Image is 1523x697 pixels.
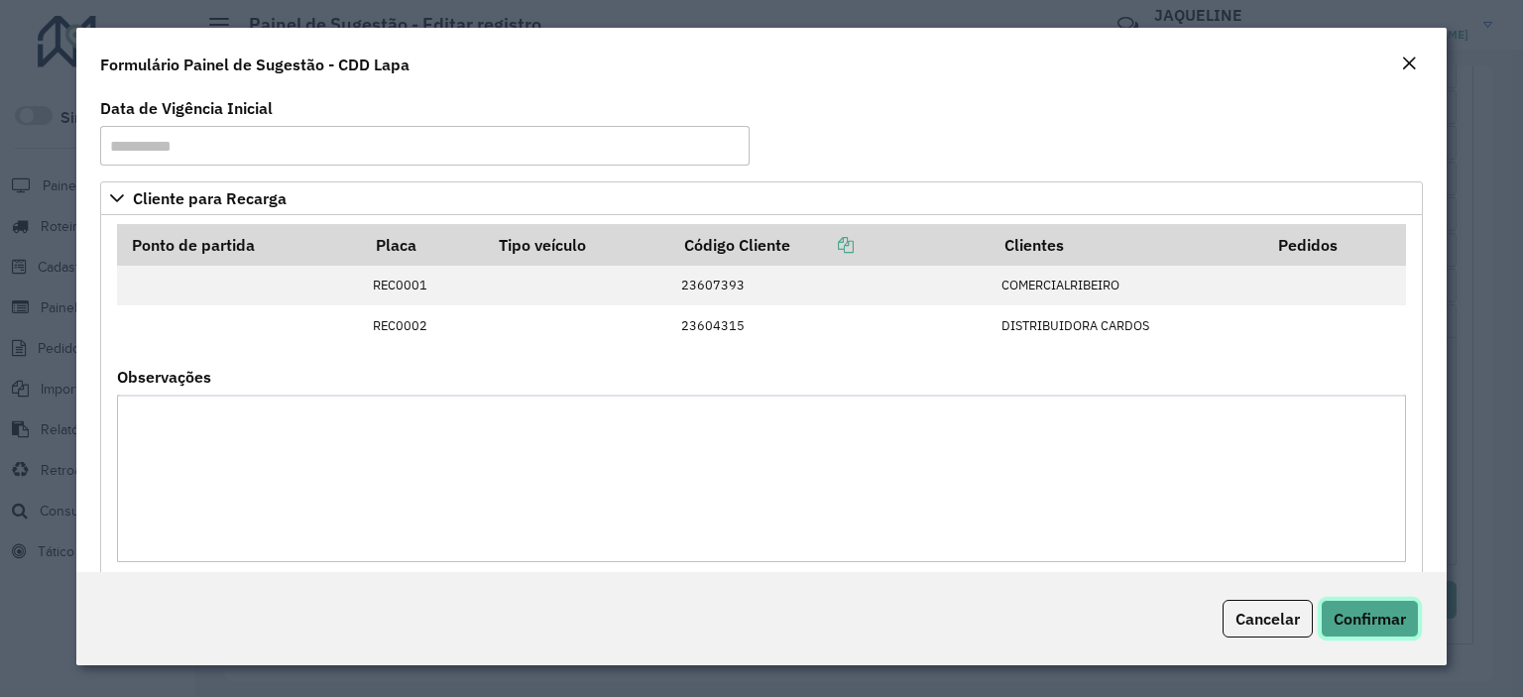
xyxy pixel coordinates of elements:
button: Close [1395,52,1423,77]
label: Data de Vigência Inicial [100,96,273,120]
a: Copiar [790,235,854,255]
button: Confirmar [1321,600,1419,638]
span: Confirmar [1334,609,1406,629]
a: Cliente para Recarga [100,181,1423,215]
button: Cancelar [1223,600,1313,638]
th: Código Cliente [671,224,992,266]
em: Fechar [1401,56,1417,71]
span: Cancelar [1235,609,1300,629]
th: Pedidos [1265,224,1406,266]
th: Ponto de partida [117,224,362,266]
td: 23607393 [671,266,992,305]
span: Cliente para Recarga [133,190,287,206]
th: Clientes [991,224,1264,266]
td: 23604315 [671,305,992,345]
td: REC0001 [362,266,485,305]
td: COMERCIALRIBEIRO [991,266,1264,305]
th: Placa [362,224,485,266]
div: Cliente para Recarga [100,215,1423,588]
h4: Formulário Painel de Sugestão - CDD Lapa [100,53,410,76]
td: DISTRIBUIDORA CARDOS [991,305,1264,345]
td: REC0002 [362,305,485,345]
label: Observações [117,365,211,389]
th: Tipo veículo [485,224,671,266]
